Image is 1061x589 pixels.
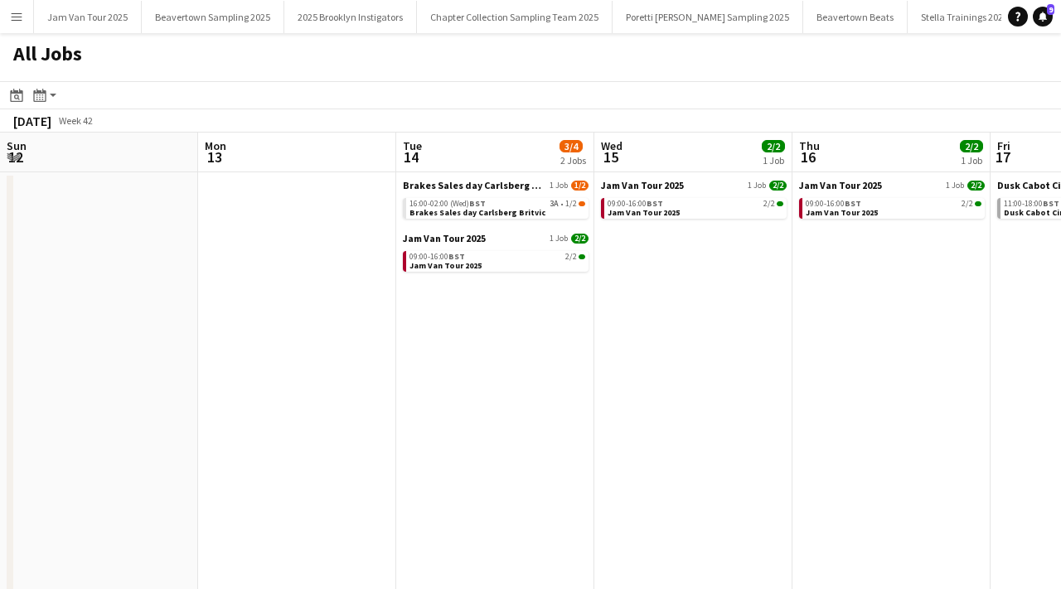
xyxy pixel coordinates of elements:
button: Poretti [PERSON_NAME] Sampling 2025 [613,1,803,33]
span: BST [845,198,861,209]
span: 11:00-18:00 [1004,200,1059,208]
a: Jam Van Tour 20251 Job2/2 [403,232,589,244]
span: 09:00-16:00 [806,200,861,208]
span: Brakes Sales day Carlsberg Britvic [403,179,546,191]
div: • [409,200,585,208]
span: 2/2 [565,253,577,261]
a: 09:00-16:00BST2/2Jam Van Tour 2025 [806,198,981,217]
span: Jam Van Tour 2025 [403,232,486,244]
span: 1 Job [550,234,568,244]
span: 09:00-16:00 [409,253,465,261]
span: 14 [400,147,422,167]
span: 1/2 [565,200,577,208]
a: Jam Van Tour 20251 Job2/2 [799,179,985,191]
div: 1 Job [961,154,982,167]
span: Wed [601,138,623,153]
span: 15 [598,147,623,167]
span: Jam Van Tour 2025 [799,179,882,191]
span: Brakes Sales day Carlsberg Britvic [409,207,545,218]
span: BST [1043,198,1059,209]
div: Jam Van Tour 20251 Job2/209:00-16:00BST2/2Jam Van Tour 2025 [403,232,589,275]
span: 3A [550,200,559,208]
span: 16 [797,147,820,167]
span: 2/2 [777,201,783,206]
span: 2/2 [967,181,985,191]
span: Week 42 [55,114,96,127]
span: 17 [995,147,1010,167]
span: 2/2 [962,200,973,208]
span: 2/2 [762,140,785,152]
span: 2/2 [960,140,983,152]
span: BST [469,198,486,209]
span: 13 [202,147,226,167]
span: Fri [997,138,1010,153]
span: 2/2 [769,181,787,191]
a: Jam Van Tour 20251 Job2/2 [601,179,787,191]
div: 1 Job [763,154,784,167]
span: 2/2 [571,234,589,244]
div: 2 Jobs [560,154,586,167]
div: [DATE] [13,113,51,129]
span: Thu [799,138,820,153]
span: Tue [403,138,422,153]
button: Beavertown Sampling 2025 [142,1,284,33]
span: 1/2 [571,181,589,191]
a: 9 [1033,7,1053,27]
button: Jam Van Tour 2025 [34,1,142,33]
span: 9 [1047,4,1054,15]
span: Jam Van Tour 2025 [601,179,684,191]
div: Jam Van Tour 20251 Job2/209:00-16:00BST2/2Jam Van Tour 2025 [601,179,787,222]
span: 12 [4,147,27,167]
div: Brakes Sales day Carlsberg Britvic1 Job1/216:00-02:00 (Wed)BST3A•1/2Brakes Sales day Carlsberg Br... [403,179,589,232]
span: 1 Job [946,181,964,191]
span: 2/2 [763,200,775,208]
button: Stella Trainings 2025 [908,1,1022,33]
span: 2/2 [975,201,981,206]
span: Jam Van Tour 2025 [409,260,482,271]
span: Jam Van Tour 2025 [806,207,878,218]
span: BST [647,198,663,209]
span: 3/4 [560,140,583,152]
span: 09:00-16:00 [608,200,663,208]
div: Jam Van Tour 20251 Job2/209:00-16:00BST2/2Jam Van Tour 2025 [799,179,985,222]
span: Jam Van Tour 2025 [608,207,680,218]
span: 1 Job [550,181,568,191]
button: Chapter Collection Sampling Team 2025 [417,1,613,33]
span: Sun [7,138,27,153]
span: BST [448,251,465,262]
span: 1 Job [748,181,766,191]
span: 2/2 [579,254,585,259]
a: 16:00-02:00 (Wed)BST3A•1/2Brakes Sales day Carlsberg Britvic [409,198,585,217]
span: 16:00-02:00 (Wed) [409,200,486,208]
span: Mon [205,138,226,153]
button: 2025 Brooklyn Instigators [284,1,417,33]
a: Brakes Sales day Carlsberg Britvic1 Job1/2 [403,179,589,191]
span: 1/2 [579,201,585,206]
button: Beavertown Beats [803,1,908,33]
a: 09:00-16:00BST2/2Jam Van Tour 2025 [409,251,585,270]
a: 09:00-16:00BST2/2Jam Van Tour 2025 [608,198,783,217]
